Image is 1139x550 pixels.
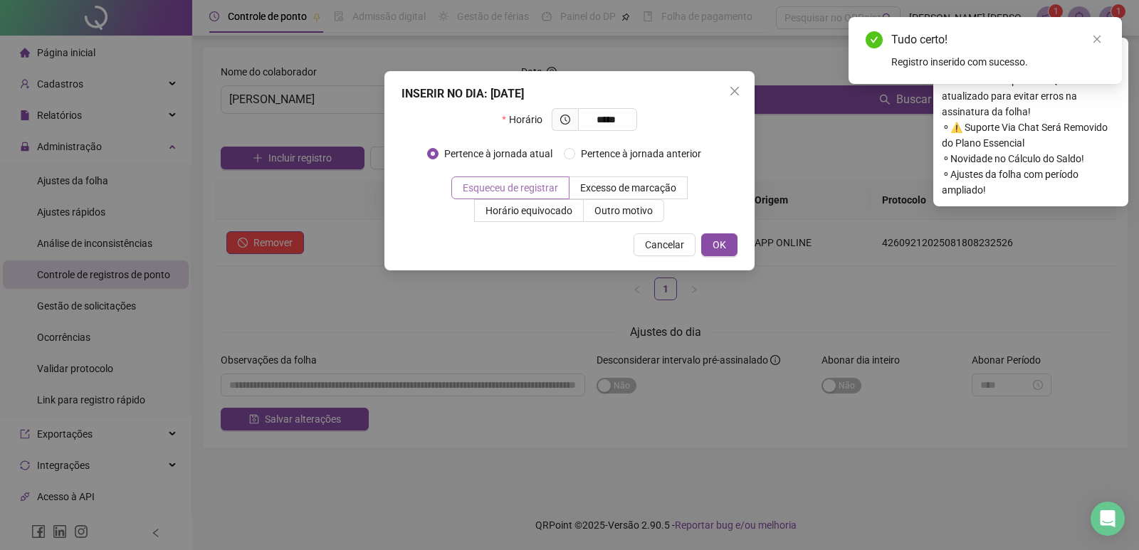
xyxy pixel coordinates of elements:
button: Cancelar [634,233,696,256]
span: ⚬ Novidade no Cálculo do Saldo! [942,151,1120,166]
div: Open Intercom Messenger [1091,502,1125,536]
span: Horário equivocado [485,205,572,216]
span: Outro motivo [594,205,653,216]
span: ⚬ Mantenha o aplicativo QRPoint atualizado para evitar erros na assinatura da folha! [942,73,1120,120]
span: ⚬ Ajustes da folha com período ampliado! [942,166,1120,198]
div: INSERIR NO DIA : [DATE] [401,85,738,102]
button: OK [701,233,738,256]
label: Horário [502,108,551,131]
span: ⚬ ⚠️ Suporte Via Chat Será Removido do Plano Essencial [942,120,1120,151]
div: Tudo certo! [891,31,1105,48]
span: close [1092,34,1102,44]
span: Pertence à jornada atual [439,146,558,162]
span: Esqueceu de registrar [463,182,558,194]
span: check-circle [866,31,883,48]
button: Close [723,80,746,102]
div: Registro inserido com sucesso. [891,54,1105,70]
span: close [729,85,740,97]
span: OK [713,237,726,253]
span: clock-circle [560,115,570,125]
span: Pertence à jornada anterior [575,146,707,162]
span: Excesso de marcação [580,182,676,194]
span: Cancelar [645,237,684,253]
a: Close [1089,31,1105,47]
